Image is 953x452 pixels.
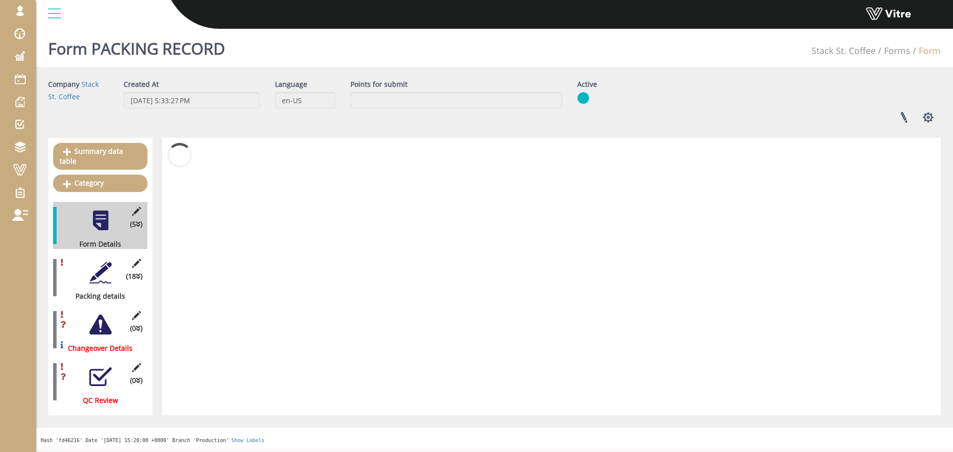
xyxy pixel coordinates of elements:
label: Language [275,79,307,89]
div: Packing details [53,291,140,301]
span: (5 ) [130,219,142,229]
div: Changeover Details [53,343,140,353]
span: Hash 'fd46216' Date '[DATE] 15:20:00 +0000' Branch 'Production' [41,438,229,443]
label: Company [48,79,79,89]
span: (0 ) [130,323,142,333]
a: Show Labels [231,438,264,443]
div: QC Review [53,395,140,405]
label: Points for submit [350,79,408,89]
label: Active [577,79,597,89]
li: Form [910,45,941,58]
a: Category [53,175,147,192]
a: Forms [884,45,910,57]
a: Stack St. Coffee [812,45,876,57]
img: yes [577,92,589,104]
span: (0 ) [130,376,142,386]
label: Created At [124,79,159,89]
div: Form Details [53,239,140,249]
a: Summary data table [53,143,147,170]
span: (18 ) [126,271,142,281]
h1: Form PACKING RECORD [48,25,225,67]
